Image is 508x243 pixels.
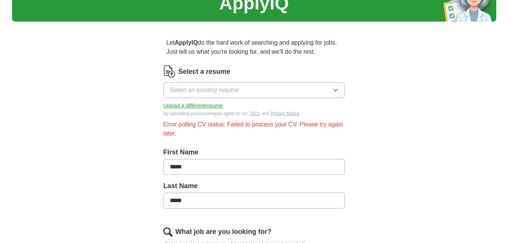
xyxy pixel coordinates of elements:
label: What job are you looking for? [176,227,272,237]
label: First Name [163,147,345,157]
div: By uploading your resume you agree to our and . [163,110,345,117]
img: search.png [163,227,172,237]
a: Privacy Notice [270,111,300,116]
button: Select an existing resume [163,82,345,98]
img: CV Icon [163,65,176,78]
label: Select a resume [179,67,230,77]
label: Last Name [163,181,345,191]
div: Error polling CV status: Failed to process your CV. Please try again later. [163,120,345,138]
p: Let do the hard work of searching and applying for jobs. Just tell us what you're looking for, an... [163,35,345,59]
a: T&Cs [249,111,260,116]
strong: ApplyIQ [175,39,198,46]
button: Upload a differentresume [163,102,223,110]
span: Select an existing resume [170,86,239,95]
